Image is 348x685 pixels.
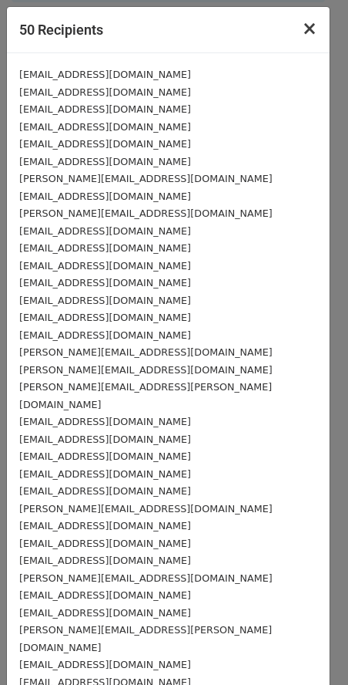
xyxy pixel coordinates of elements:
[19,468,191,480] small: [EMAIL_ADDRESS][DOMAIN_NAME]
[302,18,317,39] span: ×
[19,659,191,670] small: [EMAIL_ADDRESS][DOMAIN_NAME]
[19,329,191,341] small: [EMAIL_ADDRESS][DOMAIN_NAME]
[271,611,348,685] iframe: Chat Widget
[19,208,273,219] small: [PERSON_NAME][EMAIL_ADDRESS][DOMAIN_NAME]
[19,485,191,497] small: [EMAIL_ADDRESS][DOMAIN_NAME]
[19,416,191,427] small: [EMAIL_ADDRESS][DOMAIN_NAME]
[19,572,273,584] small: [PERSON_NAME][EMAIL_ADDRESS][DOMAIN_NAME]
[19,555,191,566] small: [EMAIL_ADDRESS][DOMAIN_NAME]
[19,277,191,289] small: [EMAIL_ADDRESS][DOMAIN_NAME]
[19,538,191,549] small: [EMAIL_ADDRESS][DOMAIN_NAME]
[19,364,273,376] small: [PERSON_NAME][EMAIL_ADDRESS][DOMAIN_NAME]
[19,138,191,150] small: [EMAIL_ADDRESS][DOMAIN_NAME]
[19,103,191,115] small: [EMAIL_ADDRESS][DOMAIN_NAME]
[19,225,191,237] small: [EMAIL_ADDRESS][DOMAIN_NAME]
[19,295,191,306] small: [EMAIL_ADDRESS][DOMAIN_NAME]
[19,156,191,167] small: [EMAIL_ADDRESS][DOMAIN_NAME]
[19,381,272,410] small: [PERSON_NAME][EMAIL_ADDRESS][PERSON_NAME][DOMAIN_NAME]
[19,607,191,619] small: [EMAIL_ADDRESS][DOMAIN_NAME]
[19,86,191,98] small: [EMAIL_ADDRESS][DOMAIN_NAME]
[19,434,191,445] small: [EMAIL_ADDRESS][DOMAIN_NAME]
[19,173,273,184] small: [PERSON_NAME][EMAIL_ADDRESS][DOMAIN_NAME]
[19,242,191,254] small: [EMAIL_ADDRESS][DOMAIN_NAME]
[19,69,191,80] small: [EMAIL_ADDRESS][DOMAIN_NAME]
[289,7,330,50] button: Close
[19,260,191,272] small: [EMAIL_ADDRESS][DOMAIN_NAME]
[19,346,273,358] small: [PERSON_NAME][EMAIL_ADDRESS][DOMAIN_NAME]
[19,19,103,40] h5: 50 Recipients
[19,121,191,133] small: [EMAIL_ADDRESS][DOMAIN_NAME]
[19,589,191,601] small: [EMAIL_ADDRESS][DOMAIN_NAME]
[19,503,273,515] small: [PERSON_NAME][EMAIL_ADDRESS][DOMAIN_NAME]
[19,520,191,531] small: [EMAIL_ADDRESS][DOMAIN_NAME]
[19,624,272,653] small: [PERSON_NAME][EMAIL_ADDRESS][PERSON_NAME][DOMAIN_NAME]
[19,450,191,462] small: [EMAIL_ADDRESS][DOMAIN_NAME]
[19,191,191,202] small: [EMAIL_ADDRESS][DOMAIN_NAME]
[19,312,191,323] small: [EMAIL_ADDRESS][DOMAIN_NAME]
